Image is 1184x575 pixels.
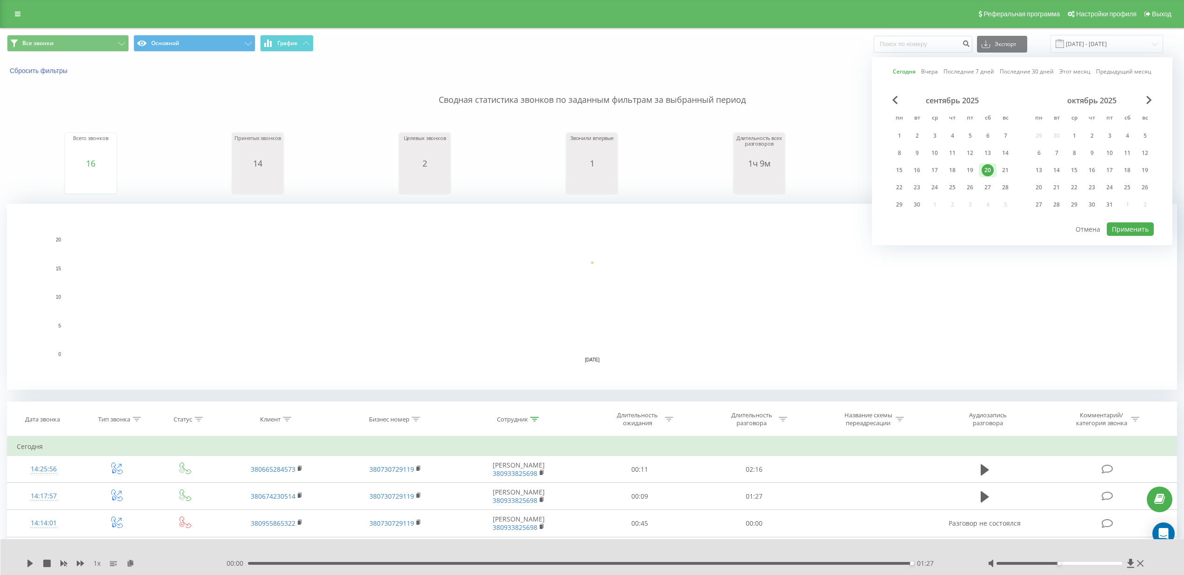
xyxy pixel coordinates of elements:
div: чт 9 окт. 2025 г. [1083,146,1101,160]
span: 01:27 [917,559,934,568]
a: 380933825698 [493,523,537,532]
div: пн 13 окт. 2025 г. [1030,163,1048,177]
div: 28 [999,181,1011,194]
div: 12 [964,147,976,159]
div: чт 30 окт. 2025 г. [1083,198,1101,212]
div: 25 [946,181,958,194]
div: сб 27 сент. 2025 г. [979,181,997,194]
div: 6 [1033,147,1045,159]
div: Всего звонков [67,135,114,159]
div: ср 29 окт. 2025 г. [1065,198,1083,212]
svg: A chart. [736,168,783,196]
td: 00:11 [583,456,697,483]
div: ср 15 окт. 2025 г. [1065,163,1083,177]
div: 10 [1104,147,1116,159]
div: 24 [1104,181,1116,194]
div: чт 16 окт. 2025 г. [1083,163,1101,177]
div: 11 [946,147,958,159]
div: чт 25 сент. 2025 г. [943,181,961,194]
td: 00:00 [697,510,811,537]
button: Сбросить фильтры [7,67,72,75]
div: 21 [1050,181,1063,194]
div: пт 26 сент. 2025 г. [961,181,979,194]
div: сентябрь 2025 [890,96,1014,105]
div: 15 [1068,164,1080,176]
text: 15 [56,266,61,271]
div: Длительность всех разговоров [736,135,783,159]
abbr: пятница [1103,112,1117,126]
span: График [277,40,298,47]
div: 18 [1121,164,1133,176]
abbr: воскресенье [998,112,1012,126]
div: пт 31 окт. 2025 г. [1101,198,1118,212]
div: вт 16 сент. 2025 г. [908,163,926,177]
a: Этот месяц [1059,67,1090,76]
div: Целевых звонков [401,135,448,159]
div: 1 [569,159,615,168]
div: 6 [982,130,994,142]
a: Последние 7 дней [943,67,994,76]
div: 4 [946,130,958,142]
span: Настройки профиля [1076,10,1137,18]
span: Разговор не состоялся [949,519,1021,528]
div: сб 11 окт. 2025 г. [1118,146,1136,160]
div: вт 28 окт. 2025 г. [1048,198,1065,212]
td: 00:15 [583,537,697,564]
abbr: четверг [945,112,959,126]
div: пт 12 сент. 2025 г. [961,146,979,160]
div: вт 14 окт. 2025 г. [1048,163,1065,177]
div: 12 [1139,147,1151,159]
div: Accessibility label [910,562,914,565]
button: Экспорт [977,36,1027,53]
div: вс 12 окт. 2025 г. [1136,146,1154,160]
a: 380933825698 [493,496,537,505]
span: 1 x [94,559,100,568]
div: 2 [911,130,923,142]
div: вс 19 окт. 2025 г. [1136,163,1154,177]
svg: A chart. [569,168,615,196]
td: Сегодня [7,437,1177,456]
div: 19 [964,164,976,176]
div: 13 [1033,164,1045,176]
div: чт 18 сент. 2025 г. [943,163,961,177]
div: Аудиозапись разговора [957,411,1018,427]
div: A chart. [401,168,448,196]
td: 02:16 [697,456,811,483]
a: 380730729119 [369,465,414,474]
div: 16 [1086,164,1098,176]
div: 14:17:57 [17,487,71,505]
div: Клиент [260,415,281,423]
div: 23 [1086,181,1098,194]
a: 380955865322 [251,519,295,528]
abbr: понедельник [892,112,906,126]
div: 1ч 9м [736,159,783,168]
div: вт 7 окт. 2025 г. [1048,146,1065,160]
div: сб 4 окт. 2025 г. [1118,129,1136,143]
div: 27 [1033,199,1045,211]
div: ср 1 окт. 2025 г. [1065,129,1083,143]
a: Сегодня [893,67,916,76]
td: 01:27 [697,483,811,510]
div: пн 22 сент. 2025 г. [890,181,908,194]
div: A chart. [67,168,114,196]
svg: A chart. [7,204,1177,390]
div: 7 [1050,147,1063,159]
div: 8 [1068,147,1080,159]
div: 16 [67,159,114,168]
span: 00:00 [227,559,248,568]
div: 9 [1086,147,1098,159]
a: 380933825698 [493,469,537,478]
td: [PERSON_NAME] [455,537,583,564]
input: Поиск по номеру [874,36,972,53]
div: 9 [911,147,923,159]
svg: A chart. [234,168,281,196]
div: 14:14:01 [17,514,71,532]
div: 29 [1068,199,1080,211]
div: Комментарий/категория звонка [1074,411,1129,427]
div: 22 [1068,181,1080,194]
div: пн 20 окт. 2025 г. [1030,181,1048,194]
div: вт 21 окт. 2025 г. [1048,181,1065,194]
td: 00:45 [583,510,697,537]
